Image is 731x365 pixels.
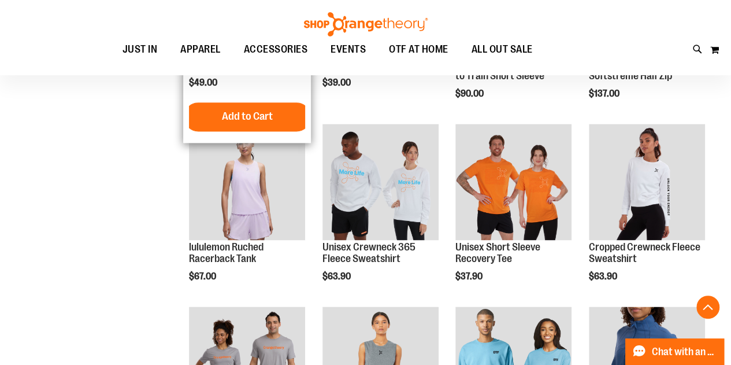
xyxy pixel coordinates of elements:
span: $37.90 [455,271,484,282]
div: product [183,118,311,312]
a: lululemon Ruched Racerback Tank [189,124,305,242]
div: product [450,118,577,312]
span: $90.00 [455,89,485,99]
span: Chat with an Expert [652,346,717,357]
span: $39.00 [322,78,352,88]
span: $63.90 [589,271,619,282]
div: product [317,118,444,312]
span: Add to Cart [222,110,273,123]
a: Unisex Short Sleeve Recovery Tee [455,241,540,264]
div: product [583,118,711,312]
img: Cropped Crewneck Fleece Sweatshirt [589,124,705,240]
a: Unisex Crewneck 365 Fleece Sweatshirt [322,124,439,242]
span: ALL OUT SALE [472,36,533,62]
span: OTF AT HOME [389,36,448,62]
img: Unisex Short Sleeve Recovery Tee [455,124,572,240]
span: $49.00 [189,78,219,88]
span: APPAREL [180,36,221,62]
span: $137.00 [589,89,621,99]
a: Cropped Crewneck Fleece Sweatshirt [589,241,700,264]
img: lululemon Ruched Racerback Tank [189,124,305,240]
a: lululemon Brushed Softstreme Half Zip [589,58,672,82]
button: Add to Cart [184,102,311,131]
a: Cropped Crewneck Fleece Sweatshirt [589,124,705,242]
span: JUST IN [123,36,158,62]
button: Chat with an Expert [625,338,725,365]
span: EVENTS [331,36,366,62]
a: Unisex Short Sleeve Recovery Tee [455,124,572,242]
span: $63.90 [322,271,352,282]
a: lululemon Unisex License to Train Short Sleeve [455,58,561,82]
img: Shop Orangetheory [302,12,429,36]
span: $67.00 [189,271,218,282]
a: lululemon Ruched Racerback Tank [189,241,264,264]
a: Unisex Crewneck 365 Fleece Sweatshirt [322,241,415,264]
button: Back To Top [696,296,719,319]
img: Unisex Crewneck 365 Fleece Sweatshirt [322,124,439,240]
span: ACCESSORIES [244,36,308,62]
